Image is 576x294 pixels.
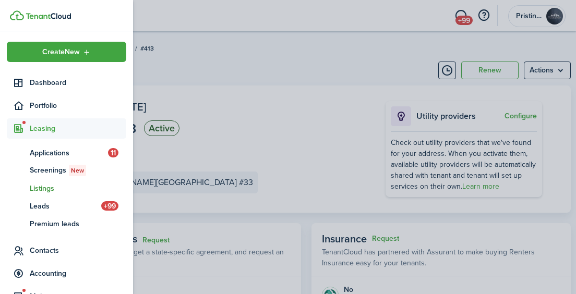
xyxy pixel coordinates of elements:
span: New [71,166,84,175]
span: Create New [42,48,80,56]
span: +99 [101,201,118,211]
span: Screenings [30,165,126,176]
a: Listings [7,179,126,197]
span: Dashboard [30,77,126,88]
span: Contacts [30,245,126,256]
span: Leasing [30,123,126,134]
img: TenantCloud [10,10,24,20]
a: Applications11 [7,144,126,162]
span: Listings [30,183,126,194]
span: Leads [30,201,101,212]
span: Applications [30,148,108,158]
a: Premium leads [7,215,126,232]
button: Open menu [7,42,126,62]
span: Portfolio [30,100,126,111]
span: Accounting [30,268,126,279]
a: ScreeningsNew [7,162,126,179]
img: TenantCloud [26,13,71,19]
a: Dashboard [7,72,126,93]
span: 11 [108,148,118,157]
span: Premium leads [30,218,126,229]
a: Leads+99 [7,197,126,215]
